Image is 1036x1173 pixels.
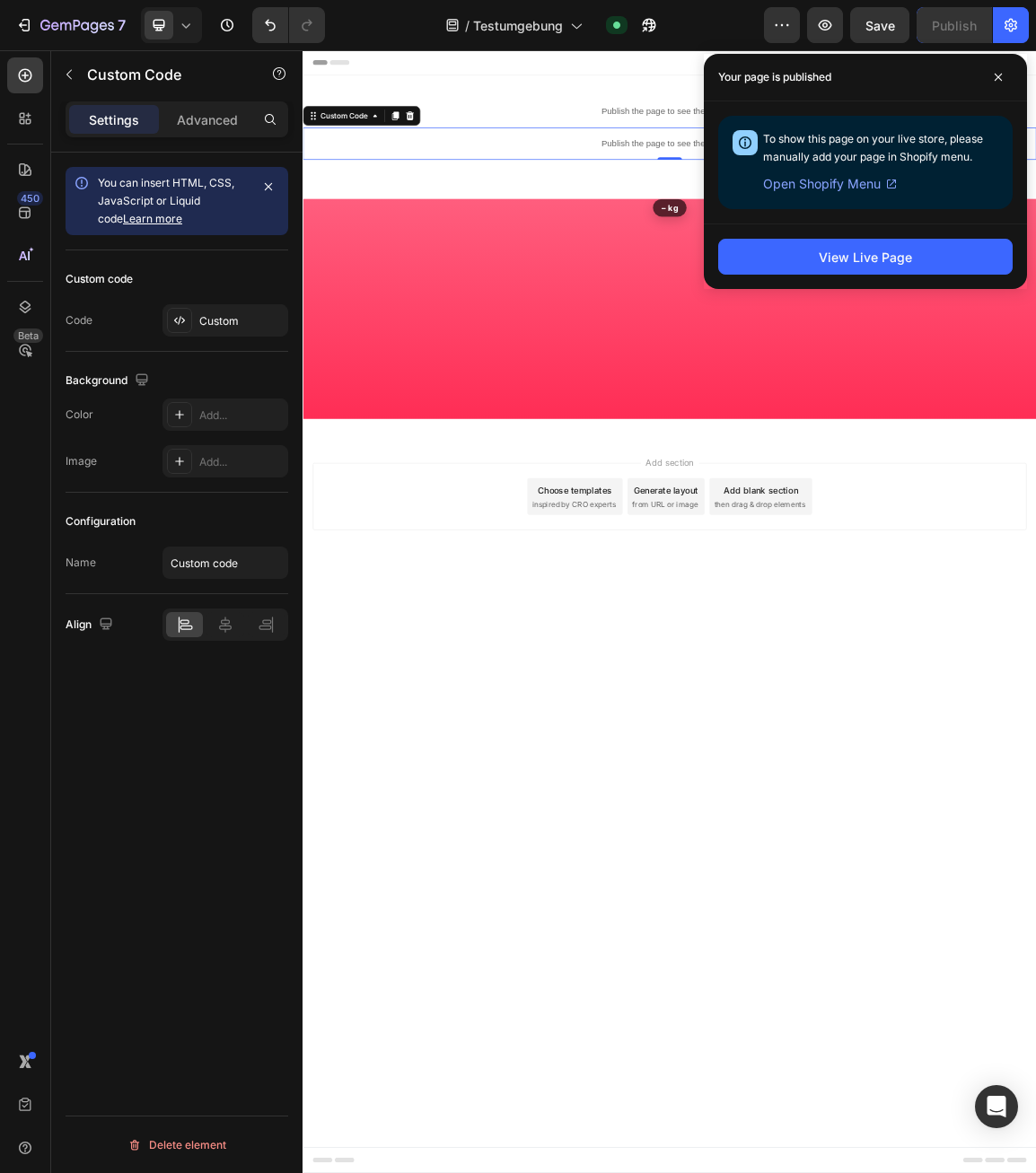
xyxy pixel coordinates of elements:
[118,14,126,36] p: 7
[66,369,153,393] div: Background
[13,328,43,343] div: Beta
[89,110,139,129] p: Settings
[763,173,881,195] span: Open Shopify Menu
[199,407,284,424] div: Add...
[66,513,136,530] div: Configuration
[199,454,284,470] div: Add...
[66,453,97,469] div: Image
[17,191,43,206] div: 450
[484,659,580,675] span: from URL or image
[66,271,133,287] div: Custom code
[66,555,96,571] div: Name
[819,248,912,267] div: View Live Page
[618,636,727,655] div: Add blank section
[123,212,182,225] a: Learn more
[975,1085,1018,1128] div: Open Intercom Messenger
[496,596,582,615] span: Add section
[346,636,454,655] div: Choose templates
[718,239,1013,275] button: View Live Page
[303,50,1036,1173] iframe: Design area
[199,313,284,329] div: Custom
[865,18,895,33] span: Save
[252,7,325,43] div: Undo/Redo
[337,659,460,675] span: inspired by CRO experts
[850,7,909,43] button: Save
[917,7,992,43] button: Publish
[98,176,234,225] span: You can insert HTML, CSS, JavaScript or Liquid code
[473,16,563,35] span: Testumgebung
[66,312,92,328] div: Code
[604,659,738,675] span: then drag & drop elements
[177,110,238,129] p: Advanced
[22,88,99,104] div: Custom Code
[487,636,581,655] div: Generate layout
[465,16,470,35] span: /
[127,1134,226,1156] div: Delete element
[763,132,983,163] span: To show this page on your live store, please manually add your page in Shopify menu.
[718,68,831,86] p: Your page is published
[7,7,134,43] button: 7
[66,1131,288,1160] button: Delete element
[87,64,240,85] p: Custom Code
[66,613,117,637] div: Align
[932,16,977,35] div: Publish
[66,407,93,423] div: Color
